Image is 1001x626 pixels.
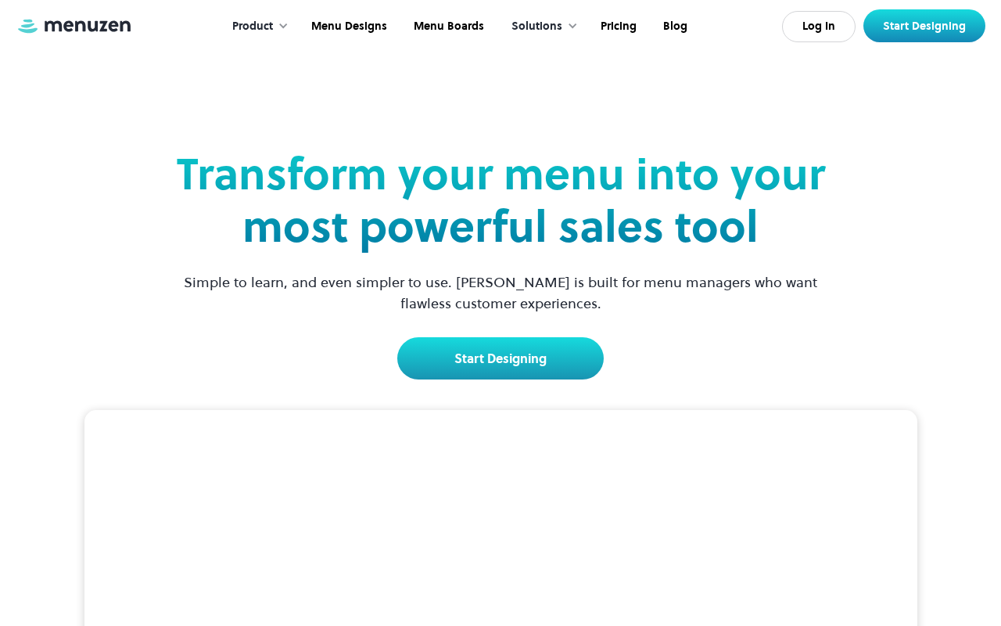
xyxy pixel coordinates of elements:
a: Menu Boards [399,2,496,51]
div: Product [232,18,273,35]
h1: Transform your menu into your most powerful sales tool [170,148,831,253]
a: Start Designing [397,337,604,380]
div: Product [217,2,296,51]
a: Blog [648,2,699,51]
a: Log In [782,11,856,42]
a: Menu Designs [296,2,399,51]
p: Simple to learn, and even simpler to use. [PERSON_NAME] is built for menu managers who want flawl... [170,272,831,314]
div: Solutions [511,18,562,35]
a: Start Designing [863,9,985,42]
a: Pricing [586,2,648,51]
div: Solutions [496,2,586,51]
